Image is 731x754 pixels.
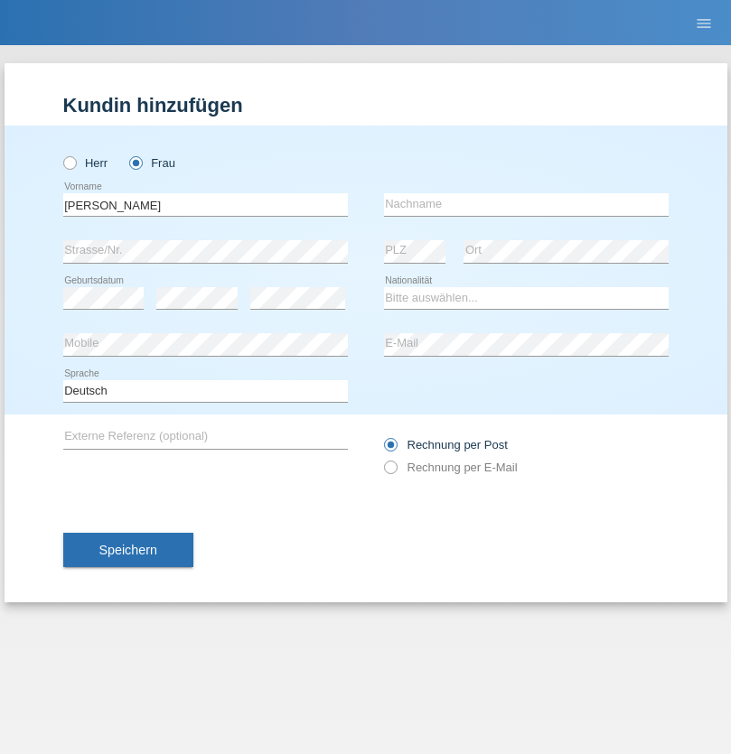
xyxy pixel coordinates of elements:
[384,438,396,461] input: Rechnung per Post
[129,156,175,170] label: Frau
[63,94,669,116] h1: Kundin hinzufügen
[686,17,722,28] a: menu
[384,461,518,474] label: Rechnung per E-Mail
[384,438,508,451] label: Rechnung per Post
[63,156,75,168] input: Herr
[384,461,396,483] input: Rechnung per E-Mail
[63,533,193,567] button: Speichern
[129,156,141,168] input: Frau
[695,14,713,33] i: menu
[99,543,157,557] span: Speichern
[63,156,108,170] label: Herr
